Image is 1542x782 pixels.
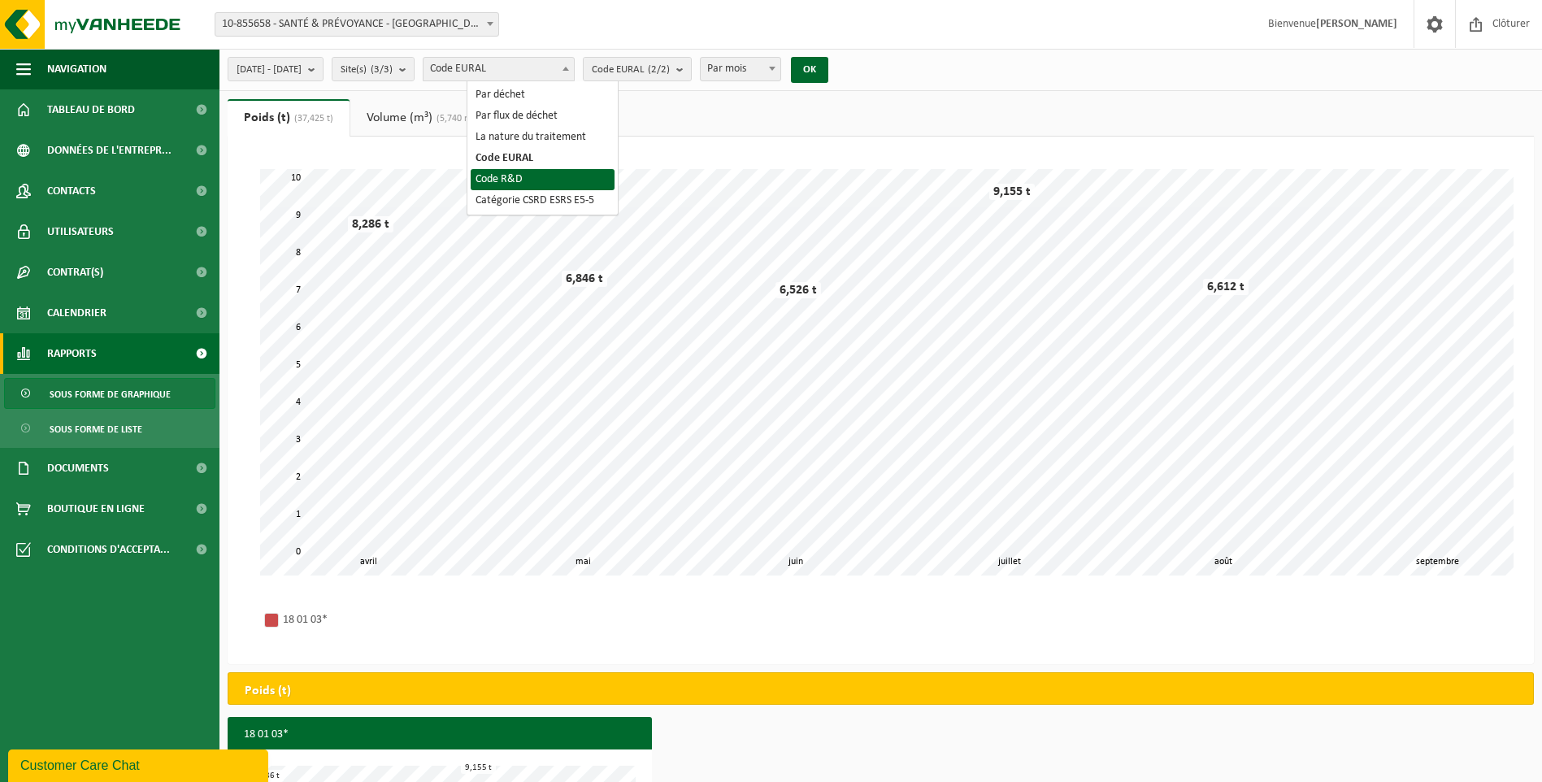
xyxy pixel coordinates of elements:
span: [DATE] - [DATE] [237,58,302,82]
span: Par mois [701,58,780,80]
span: 10-855658 - SANTÉ & PRÉVOYANCE - CLINIQUE SAINT-LUC - BOUGE [215,12,499,37]
span: Tableau de bord [47,89,135,130]
li: Par flux de déchet [471,106,615,127]
button: Code EURAL(2/2) [583,57,692,81]
li: Catégorie CSRD ESRS E5-5 [471,190,615,211]
span: Contacts [47,171,96,211]
span: Code EURAL [424,58,574,80]
div: 18 01 03* [283,610,494,630]
span: Code EURAL [423,57,575,81]
div: 6,846 t [562,271,607,287]
span: Par mois [700,57,781,81]
div: 6,526 t [775,282,821,298]
a: Poids (t) [228,99,350,137]
div: 9,155 t [461,762,496,774]
strong: [PERSON_NAME] [1316,18,1397,30]
span: Boutique en ligne [47,489,145,529]
h3: 18 01 03* [228,717,652,753]
button: [DATE] - [DATE] [228,57,324,81]
div: 6,612 t [1203,279,1249,295]
h2: Poids (t) [228,673,307,709]
a: Volume (m³) [350,99,495,137]
span: Documents [47,448,109,489]
count: (3/3) [371,64,393,75]
button: OK [791,57,828,83]
span: Conditions d'accepta... [47,529,170,570]
span: Calendrier [47,293,106,333]
button: Site(s)(3/3) [332,57,415,81]
span: Utilisateurs [47,211,114,252]
div: 9,155 t [989,184,1035,200]
span: (37,425 t) [290,114,333,124]
span: Données de l'entrepr... [47,130,172,171]
span: 10-855658 - SANTÉ & PRÉVOYANCE - CLINIQUE SAINT-LUC - BOUGE [215,13,498,36]
span: Rapports [47,333,97,374]
iframe: chat widget [8,746,271,782]
li: La nature du traitement [471,127,615,148]
span: Contrat(s) [47,252,103,293]
li: Par déchet [471,85,615,106]
li: Code R&D [471,169,615,190]
span: Site(s) [341,58,393,82]
span: (5,740 m³) [432,114,479,124]
a: Sous forme de liste [4,413,215,444]
span: Navigation [47,49,106,89]
span: Code EURAL [592,58,670,82]
a: Sous forme de graphique [4,378,215,409]
span: Sous forme de liste [50,414,142,445]
count: (2/2) [648,64,670,75]
span: Sous forme de graphique [50,379,171,410]
li: Code EURAL [471,148,615,169]
div: 8,286 t [348,216,393,232]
